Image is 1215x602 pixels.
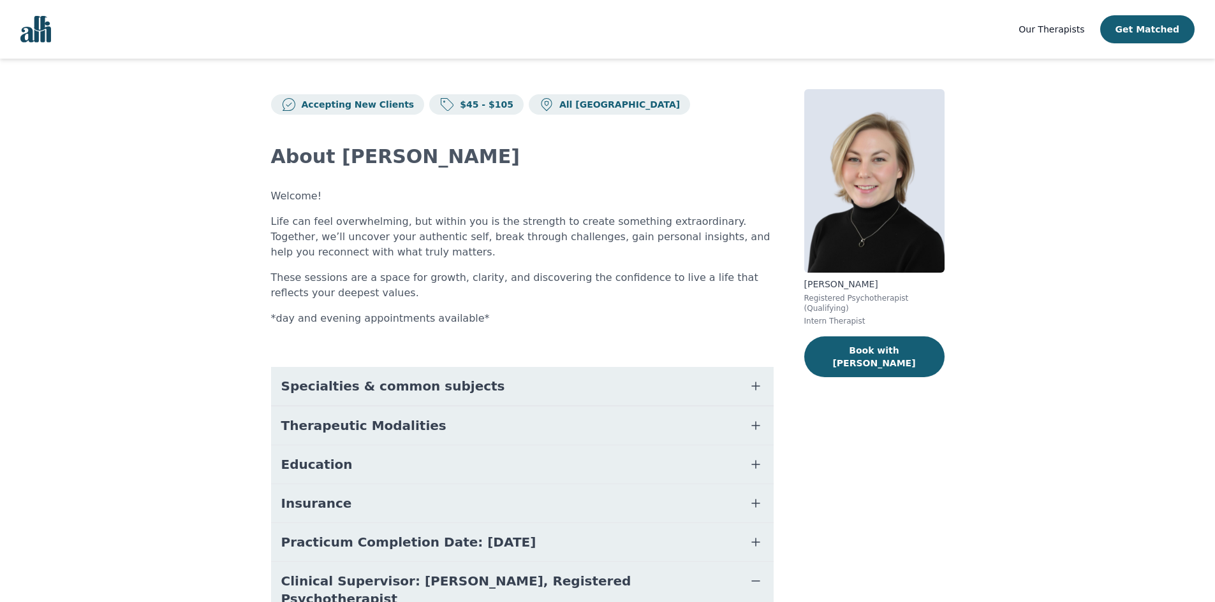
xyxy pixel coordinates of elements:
[804,293,945,313] p: Registered Psychotherapist (Qualifying)
[804,336,945,377] button: Book with [PERSON_NAME]
[1019,24,1084,34] span: Our Therapists
[271,406,774,445] button: Therapeutic Modalities
[554,98,680,111] p: All [GEOGRAPHIC_DATA]
[804,89,945,273] img: Jocelyn_Crawford
[271,445,774,484] button: Education
[281,494,352,512] span: Insurance
[455,98,513,111] p: $45 - $105
[271,367,774,405] button: Specialties & common subjects
[271,311,774,326] p: *day and evening appointments available*
[271,484,774,522] button: Insurance
[297,98,415,111] p: Accepting New Clients
[1100,15,1195,43] button: Get Matched
[271,189,774,204] p: Welcome!
[271,270,774,301] p: These sessions are a space for growth, clarity, and discovering the confidence to live a life tha...
[281,455,353,473] span: Education
[281,417,446,434] span: Therapeutic Modalities
[804,316,945,326] p: Intern Therapist
[281,377,505,395] span: Specialties & common subjects
[271,145,774,168] h2: About [PERSON_NAME]
[271,214,774,260] p: Life can feel overwhelming, but within you is the strength to create something extraordinary. Tog...
[804,278,945,290] p: [PERSON_NAME]
[20,16,51,43] img: alli logo
[271,523,774,561] button: Practicum Completion Date: [DATE]
[1019,22,1084,37] a: Our Therapists
[281,533,536,551] span: Practicum Completion Date: [DATE]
